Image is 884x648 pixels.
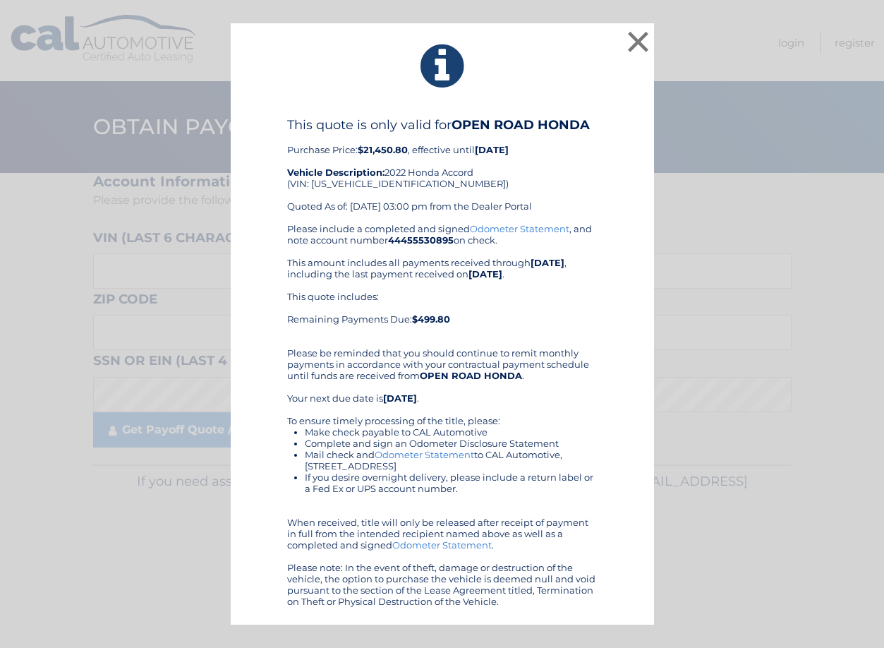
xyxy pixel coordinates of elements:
[624,28,653,56] button: ×
[452,117,590,133] b: OPEN ROAD HONDA
[475,144,509,155] b: [DATE]
[470,223,569,234] a: Odometer Statement
[305,426,598,438] li: Make check payable to CAL Automotive
[383,392,417,404] b: [DATE]
[287,223,598,607] div: Please include a completed and signed , and note account number on check. This amount includes al...
[420,370,522,381] b: OPEN ROAD HONDA
[358,144,408,155] b: $21,450.80
[375,449,474,460] a: Odometer Statement
[305,449,598,472] li: Mail check and to CAL Automotive, [STREET_ADDRESS]
[412,313,450,325] b: $499.80
[468,268,502,280] b: [DATE]
[305,438,598,449] li: Complete and sign an Odometer Disclosure Statement
[392,539,492,551] a: Odometer Statement
[287,291,598,336] div: This quote includes: Remaining Payments Due:
[287,117,598,223] div: Purchase Price: , effective until 2022 Honda Accord (VIN: [US_VEHICLE_IDENTIFICATION_NUMBER]) Quo...
[287,167,385,178] strong: Vehicle Description:
[388,234,454,246] b: 44455530895
[305,472,598,494] li: If you desire overnight delivery, please include a return label or a Fed Ex or UPS account number.
[531,257,564,268] b: [DATE]
[287,117,598,133] h4: This quote is only valid for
